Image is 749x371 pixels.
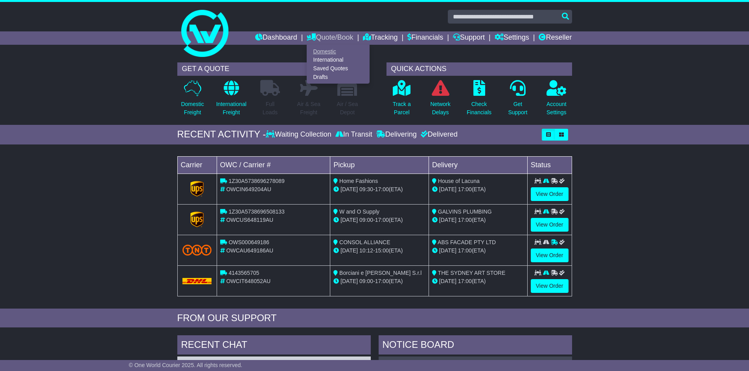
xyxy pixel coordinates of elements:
[228,208,284,215] span: 1Z30A5738696508133
[375,186,389,192] span: 17:00
[226,217,273,223] span: OWCUS648119AU
[438,270,506,276] span: THE SYDNEY ART STORE
[531,187,569,201] a: View Order
[432,216,524,224] div: (ETA)
[359,217,373,223] span: 09:00
[340,278,358,284] span: [DATE]
[359,186,373,192] span: 09:30
[255,31,297,45] a: Dashboard
[547,100,567,117] p: Account Settings
[330,156,429,174] td: Pickup
[177,313,572,324] div: FROM OUR SUPPORT
[333,247,425,255] div: - (ETA)
[393,100,411,117] p: Track a Parcel
[228,239,269,245] span: OWS000649186
[508,80,528,121] a: GetSupport
[531,218,569,232] a: View Order
[495,31,529,45] a: Settings
[260,100,280,117] p: Full Loads
[439,217,456,223] span: [DATE]
[407,31,443,45] a: Financials
[432,277,524,285] div: (ETA)
[359,247,373,254] span: 10:12
[539,31,572,45] a: Reseller
[429,156,527,174] td: Delivery
[438,239,496,245] span: ABS FACADE PTY LTD
[546,80,567,121] a: AccountSettings
[430,100,450,117] p: Network Delays
[177,129,266,140] div: RECENT ACTIVITY -
[430,80,451,121] a: NetworkDelays
[340,217,358,223] span: [DATE]
[386,62,572,76] div: QUICK ACTIONS
[333,277,425,285] div: - (ETA)
[438,178,480,184] span: House of Lacuna
[508,100,527,117] p: Get Support
[333,216,425,224] div: - (ETA)
[190,181,204,197] img: GetCarrierServiceLogo
[339,239,390,245] span: CONSOL ALLIANCE
[266,130,333,139] div: Waiting Collection
[458,217,472,223] span: 17:00
[432,185,524,194] div: (ETA)
[340,247,358,254] span: [DATE]
[182,278,212,284] img: DHL.png
[226,278,271,284] span: OWCIT648052AU
[458,278,472,284] span: 17:00
[375,278,389,284] span: 17:00
[527,156,572,174] td: Status
[190,212,204,227] img: GetCarrierServiceLogo
[181,100,204,117] p: Domestic Freight
[307,31,353,45] a: Quote/Book
[339,270,421,276] span: Borciani e [PERSON_NAME] S.r.l
[432,247,524,255] div: (ETA)
[467,100,491,117] p: Check Financials
[531,279,569,293] a: View Order
[466,80,492,121] a: CheckFinancials
[216,100,247,117] p: International Freight
[339,178,378,184] span: Home Fashions
[438,208,492,215] span: GALVINS PLUMBING
[363,31,398,45] a: Tracking
[297,100,320,117] p: Air & Sea Freight
[458,186,472,192] span: 17:00
[217,156,330,174] td: OWC / Carrier #
[340,186,358,192] span: [DATE]
[226,186,271,192] span: OWCIN649204AU
[177,335,371,356] div: RECENT CHAT
[216,80,247,121] a: InternationalFreight
[228,178,284,184] span: 1Z30A5738696278089
[307,56,369,64] a: International
[307,45,370,84] div: Quote/Book
[307,47,369,56] a: Domestic
[333,185,425,194] div: - (ETA)
[531,249,569,262] a: View Order
[392,80,411,121] a: Track aParcel
[177,62,363,76] div: GET A QUOTE
[359,278,373,284] span: 09:00
[307,64,369,73] a: Saved Quotes
[375,217,389,223] span: 17:00
[333,130,374,139] div: In Transit
[379,335,572,356] div: NOTICE BOARD
[375,247,389,254] span: 15:00
[439,278,456,284] span: [DATE]
[129,362,243,368] span: © One World Courier 2025. All rights reserved.
[337,100,358,117] p: Air / Sea Depot
[439,186,456,192] span: [DATE]
[439,247,456,254] span: [DATE]
[182,245,212,255] img: TNT_Domestic.png
[228,270,259,276] span: 4143565705
[419,130,458,139] div: Delivered
[180,80,204,121] a: DomesticFreight
[226,247,273,254] span: OWCAU649186AU
[453,31,485,45] a: Support
[177,156,217,174] td: Carrier
[458,247,472,254] span: 17:00
[307,73,369,81] a: Drafts
[374,130,419,139] div: Delivering
[339,208,379,215] span: W and O Supply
